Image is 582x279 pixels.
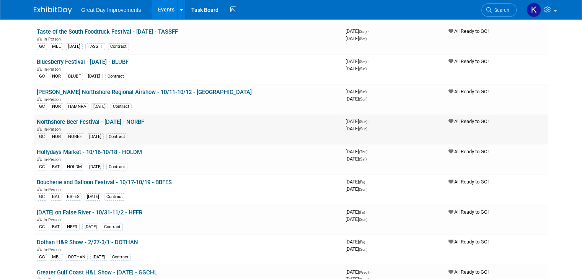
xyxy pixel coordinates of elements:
[359,90,367,94] span: (Sat)
[359,270,369,274] span: (Wed)
[37,217,42,221] img: In-Person Event
[66,254,88,261] div: DOTHAN
[37,73,47,80] div: GC
[66,73,83,80] div: BLUBF
[368,28,369,34] span: -
[108,43,129,50] div: Contract
[359,210,365,214] span: (Fri)
[37,118,144,125] a: Northshore Beer Festival - [DATE] - NORBF
[37,89,252,96] a: [PERSON_NAME] Northshore Regional Airshow - 10/11-10/12 - [GEOGRAPHIC_DATA]
[37,157,42,161] img: In-Person Event
[346,186,367,192] span: [DATE]
[102,224,123,230] div: Contract
[527,3,541,17] img: Kenneth Luquette
[44,157,63,162] span: In-Person
[346,216,367,222] span: [DATE]
[65,164,84,170] div: HOLDM
[448,179,489,185] span: All Ready to GO!
[37,58,129,65] a: Bluesberry Festival - [DATE] - BLUBF
[368,118,370,124] span: -
[346,246,367,252] span: [DATE]
[346,66,367,71] span: [DATE]
[346,96,367,102] span: [DATE]
[37,103,47,110] div: GC
[85,193,101,200] div: [DATE]
[50,254,63,261] div: MBL
[44,127,63,132] span: In-Person
[50,193,62,200] div: BAT
[346,58,369,64] span: [DATE]
[492,7,509,13] span: Search
[37,37,42,41] img: In-Person Event
[359,217,367,222] span: (Sun)
[359,240,365,244] span: (Fri)
[44,187,63,192] span: In-Person
[359,127,367,131] span: (Sun)
[366,239,367,245] span: -
[66,103,88,110] div: HAMNRA
[111,103,132,110] div: Contract
[66,133,84,140] div: NORBF
[37,67,42,71] img: In-Person Event
[359,180,365,184] span: (Fri)
[368,58,369,64] span: -
[106,133,127,140] div: Contract
[37,164,47,170] div: GC
[346,149,370,154] span: [DATE]
[37,254,47,261] div: GC
[37,239,138,246] a: Dothan H&R Show - 2/27-3/1 - DOTHAN
[359,157,367,161] span: (Sat)
[37,269,157,276] a: Greater Gulf Coast H&L Show - [DATE] - GGCHL
[85,43,105,50] div: TASSFF
[104,193,125,200] div: Contract
[359,150,367,154] span: (Thu)
[110,254,131,261] div: Contract
[37,179,172,186] a: Boucherie and Balloon Festival - 10/17-10/19 - BBFES
[448,89,489,94] span: All Ready to GO!
[50,164,62,170] div: BAT
[37,193,47,200] div: GC
[37,28,178,35] a: Taste of the South Foodtruck Festival - [DATE] - TASSFF
[81,7,141,13] span: Great Day Improvements
[346,36,367,41] span: [DATE]
[448,239,489,245] span: All Ready to GO!
[87,133,104,140] div: [DATE]
[359,67,367,71] span: (Sat)
[346,156,367,162] span: [DATE]
[359,97,367,101] span: (Sun)
[66,43,83,50] div: [DATE]
[448,209,489,215] span: All Ready to GO!
[82,224,99,230] div: [DATE]
[368,149,370,154] span: -
[106,164,127,170] div: Contract
[37,133,47,140] div: GC
[37,224,47,230] div: GC
[346,179,367,185] span: [DATE]
[37,209,142,216] a: [DATE] on False River - 10/31-11/2 - HFFR
[44,37,63,42] span: In-Person
[37,97,42,101] img: In-Person Event
[366,209,367,215] span: -
[50,224,62,230] div: BAT
[37,187,42,191] img: In-Person Event
[346,269,371,275] span: [DATE]
[34,6,72,14] img: ExhibitDay
[90,254,107,261] div: [DATE]
[87,164,104,170] div: [DATE]
[44,247,63,252] span: In-Person
[346,28,369,34] span: [DATE]
[366,179,367,185] span: -
[346,209,367,215] span: [DATE]
[50,73,63,80] div: NOR
[44,67,63,72] span: In-Person
[448,269,489,275] span: All Ready to GO!
[44,97,63,102] span: In-Person
[105,73,126,80] div: Contract
[346,239,367,245] span: [DATE]
[359,60,367,64] span: (Sat)
[50,133,63,140] div: NOR
[359,120,367,124] span: (Sun)
[91,103,108,110] div: [DATE]
[50,103,63,110] div: NOR
[65,193,82,200] div: BBFES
